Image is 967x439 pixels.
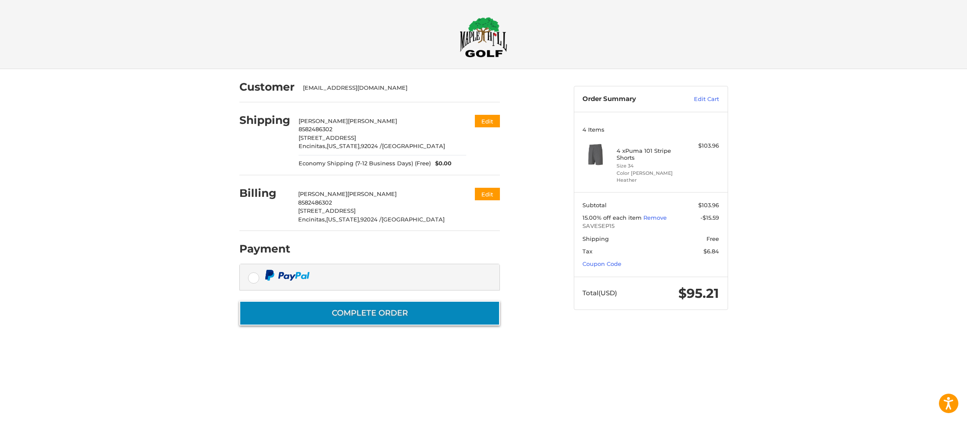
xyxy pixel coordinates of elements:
span: Tax [582,248,592,255]
span: 8582486302 [298,199,332,206]
span: [STREET_ADDRESS] [298,207,356,214]
span: [US_STATE], [327,142,361,149]
span: Free [706,235,719,242]
span: Economy Shipping (7-12 Business Days) (Free) [299,159,431,168]
span: $0.00 [431,159,452,168]
span: $6.84 [703,248,719,255]
button: Edit [475,115,500,127]
span: [PERSON_NAME] [347,190,397,197]
div: [EMAIL_ADDRESS][DOMAIN_NAME] [303,84,491,92]
span: Total (USD) [582,289,617,297]
h2: Shipping [239,114,290,127]
img: PayPal icon [265,270,310,281]
li: Color [PERSON_NAME] Heather [617,170,683,184]
span: $95.21 [678,285,719,301]
span: Shipping [582,235,609,242]
span: -$15.59 [700,214,719,221]
span: 8582486302 [299,126,332,133]
a: Coupon Code [582,260,621,267]
li: Size 34 [617,162,683,170]
button: Complete order [239,301,500,325]
span: Encinitas, [299,142,327,149]
a: Edit Cart [675,95,719,104]
div: $103.96 [685,142,719,150]
span: [GEOGRAPHIC_DATA] [382,216,445,223]
span: Encinitas, [298,216,326,223]
img: Maple Hill Golf [460,17,507,57]
h2: Billing [239,186,290,200]
span: SAVESEP15 [582,222,719,231]
h3: Order Summary [582,95,675,104]
span: Subtotal [582,202,607,208]
button: Edit [475,188,500,200]
a: Remove [643,214,667,221]
h4: 4 x Puma 101 Stripe Shorts [617,147,683,161]
span: [PERSON_NAME] [348,117,397,124]
h2: Payment [239,242,290,256]
span: [US_STATE], [326,216,360,223]
h2: Customer [239,80,295,94]
span: 92024 / [361,142,382,149]
span: 15.00% off each item [582,214,643,221]
span: [STREET_ADDRESS] [299,134,356,141]
h3: 4 Items [582,126,719,133]
span: $103.96 [698,202,719,208]
span: [GEOGRAPHIC_DATA] [382,142,445,149]
span: 92024 / [360,216,382,223]
span: [PERSON_NAME] [299,117,348,124]
span: [PERSON_NAME] [298,190,347,197]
